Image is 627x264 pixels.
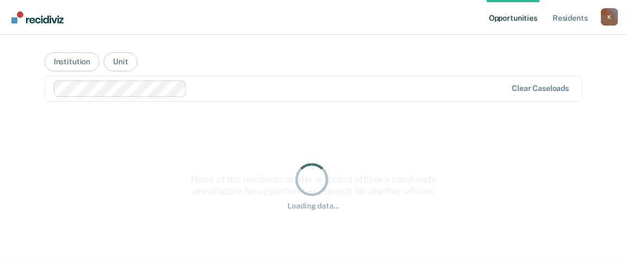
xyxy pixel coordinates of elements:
[601,8,618,26] div: K
[288,201,340,211] div: Loading data...
[45,52,99,71] button: Institution
[512,84,569,93] div: Clear caseloads
[11,11,64,23] img: Recidiviz
[104,52,137,71] button: Unit
[590,227,616,253] iframe: Intercom live chat
[601,8,618,26] button: Profile dropdown button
